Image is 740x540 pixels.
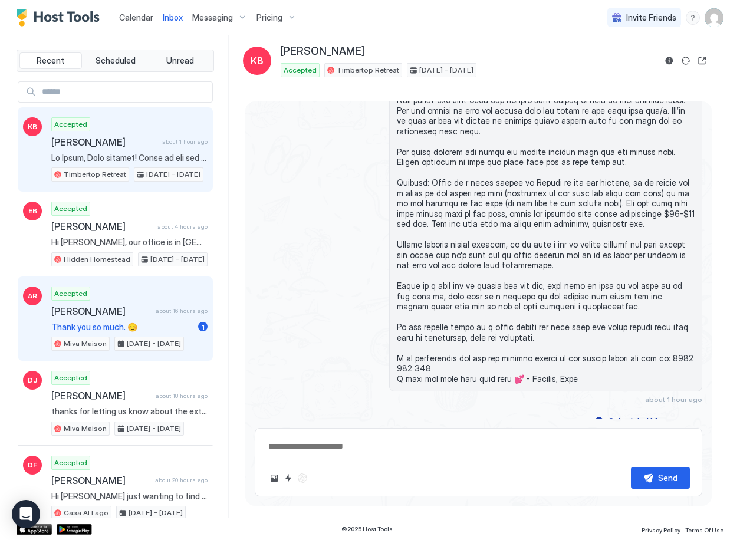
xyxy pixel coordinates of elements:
[284,65,317,75] span: Accepted
[281,471,295,485] button: Quick reply
[156,307,208,315] span: about 16 hours ago
[626,12,676,23] span: Invite Friends
[119,12,153,22] span: Calendar
[28,121,37,132] span: KB
[149,52,211,69] button: Unread
[267,471,281,485] button: Upload image
[54,288,87,299] span: Accepted
[37,82,212,102] input: Input Field
[685,526,723,534] span: Terms Of Use
[64,169,126,180] span: Timbertop Retreat
[96,55,136,66] span: Scheduled
[127,423,181,434] span: [DATE] - [DATE]
[51,136,157,148] span: [PERSON_NAME]
[163,12,183,22] span: Inbox
[51,237,208,248] span: Hi [PERSON_NAME], our office is in [GEOGRAPHIC_DATA]. 😊 Yes I believe it may be blue - may have l...
[28,291,37,301] span: AR
[17,9,105,27] a: Host Tools Logo
[51,491,208,502] span: Hi [PERSON_NAME] just wanting to find out how far out can you take bookings? The booking would be...
[609,415,689,427] div: Scheduled Messages
[51,475,150,486] span: [PERSON_NAME]
[146,169,200,180] span: [DATE] - [DATE]
[202,322,205,331] span: 1
[192,12,233,23] span: Messaging
[705,8,723,27] div: User profile
[51,305,151,317] span: [PERSON_NAME]
[631,467,690,489] button: Send
[64,338,107,349] span: Miva Maison
[129,508,183,518] span: [DATE] - [DATE]
[12,500,40,528] div: Open Intercom Messenger
[156,392,208,400] span: about 18 hours ago
[157,223,208,231] span: about 4 hours ago
[281,45,364,58] span: [PERSON_NAME]
[54,203,87,214] span: Accepted
[64,254,130,265] span: Hidden Homestead
[150,254,205,265] span: [DATE] - [DATE]
[686,11,700,25] div: menu
[19,52,82,69] button: Recent
[57,524,92,535] a: Google Play Store
[51,220,153,232] span: [PERSON_NAME]
[17,50,214,72] div: tab-group
[64,423,107,434] span: Miva Maison
[54,373,87,383] span: Accepted
[679,54,693,68] button: Sync reservation
[251,54,264,68] span: KB
[51,153,208,163] span: Lo Ipsum, Dolo sitamet! Conse ad eli sed do eius temp! 😁✨ I utla etdolo ma ali en adminim veni qu...
[658,472,677,484] div: Send
[17,524,52,535] a: App Store
[642,523,680,535] a: Privacy Policy
[119,11,153,24] a: Calendar
[337,65,399,75] span: Timbertop Retreat
[155,476,208,484] span: about 20 hours ago
[64,508,108,518] span: Casa Al Lago
[341,525,393,533] span: © 2025 Host Tools
[51,390,151,401] span: [PERSON_NAME]
[419,65,473,75] span: [DATE] - [DATE]
[51,322,193,332] span: Thank you so much. ☺️
[163,11,183,24] a: Inbox
[28,375,37,386] span: DJ
[166,55,194,66] span: Unread
[127,338,181,349] span: [DATE] - [DATE]
[695,54,709,68] button: Open reservation
[162,138,208,146] span: about 1 hour ago
[593,413,702,429] button: Scheduled Messages
[645,395,702,404] span: about 1 hour ago
[54,119,87,130] span: Accepted
[685,523,723,535] a: Terms Of Use
[51,406,208,417] span: thanks for letting us know about the extra bin bags [PERSON_NAME], we usually do leave a few extr...
[37,55,64,66] span: Recent
[28,206,37,216] span: EB
[54,457,87,468] span: Accepted
[84,52,147,69] button: Scheduled
[256,12,282,23] span: Pricing
[662,54,676,68] button: Reservation information
[28,460,37,470] span: DF
[642,526,680,534] span: Privacy Policy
